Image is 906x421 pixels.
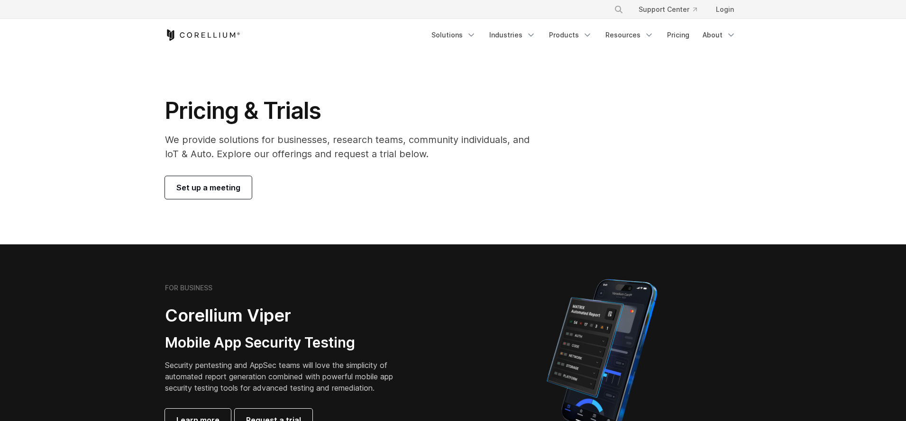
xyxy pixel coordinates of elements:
[708,1,741,18] a: Login
[697,27,741,44] a: About
[610,1,627,18] button: Search
[484,27,541,44] a: Industries
[426,27,482,44] a: Solutions
[165,305,408,326] h2: Corellium Viper
[176,182,240,193] span: Set up a meeting
[661,27,695,44] a: Pricing
[600,27,659,44] a: Resources
[426,27,741,44] div: Navigation Menu
[165,133,543,161] p: We provide solutions for businesses, research teams, community individuals, and IoT & Auto. Explo...
[543,27,598,44] a: Products
[165,359,408,394] p: Security pentesting and AppSec teams will love the simplicity of automated report generation comb...
[165,176,252,199] a: Set up a meeting
[165,334,408,352] h3: Mobile App Security Testing
[631,1,705,18] a: Support Center
[165,97,543,125] h1: Pricing & Trials
[165,284,212,292] h6: FOR BUSINESS
[603,1,741,18] div: Navigation Menu
[165,29,240,41] a: Corellium Home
